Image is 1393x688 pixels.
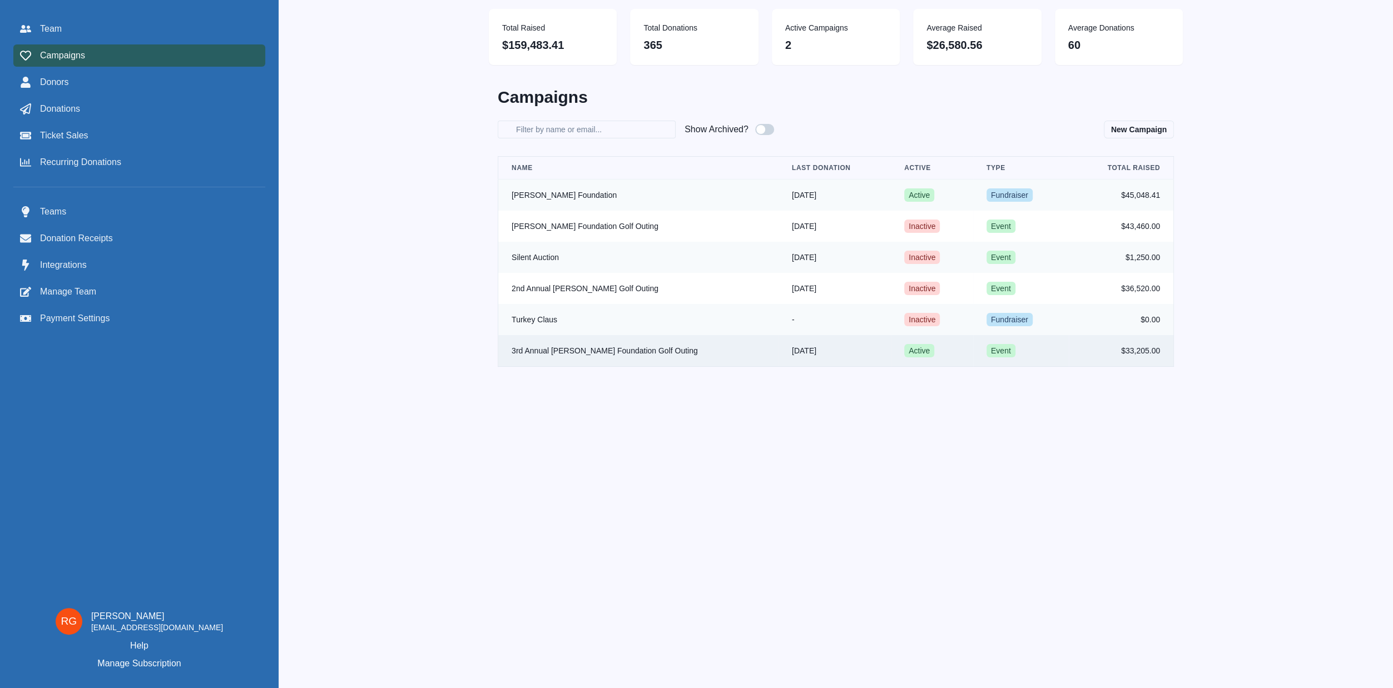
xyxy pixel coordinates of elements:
[13,151,265,173] a: Recurring Donations
[91,610,223,623] p: [PERSON_NAME]
[904,344,934,357] span: Active
[13,281,265,303] a: Manage Team
[40,312,110,325] span: Payment Settings
[13,71,265,93] a: Donors
[40,129,88,142] span: Ticket Sales
[904,251,940,264] span: Inactive
[904,220,940,233] span: Inactive
[498,304,779,335] td: Turkey Claus
[973,157,1069,180] th: Type
[1069,157,1173,180] th: Total Raised
[785,22,886,34] p: Active Campaigns
[1069,242,1173,273] td: $1,250.00
[926,38,1028,52] h2: $26,580.56
[40,102,80,116] span: Donations
[785,38,886,52] h2: 2
[498,273,779,304] td: 2nd Annual [PERSON_NAME] Golf Outing
[61,616,77,626] div: Richard P. Grimley
[40,156,121,169] span: Recurring Donations
[904,313,940,326] span: Inactive
[986,251,1015,264] span: event
[13,201,265,223] a: Teams
[1069,273,1173,304] td: $36,520.00
[986,282,1015,295] span: event
[779,180,891,211] td: [DATE]
[502,22,603,34] p: Total Raised
[1069,180,1173,211] td: $45,048.41
[13,98,265,120] a: Donations
[1069,335,1173,367] td: $33,205.00
[904,188,934,202] span: Active
[779,304,891,335] td: -
[891,157,973,180] th: Active
[498,157,779,180] th: Name
[97,657,181,670] p: Manage Subscription
[13,18,265,40] a: Team
[779,242,891,273] td: [DATE]
[986,220,1015,233] span: event
[40,49,85,62] span: Campaigns
[498,180,779,211] td: [PERSON_NAME] Foundation
[1068,22,1169,34] p: Average Donations
[40,22,62,36] span: Team
[498,242,779,273] td: Silent Auction
[926,22,1028,34] p: Average Raised
[40,285,96,298] span: Manage Team
[1104,121,1174,138] a: New Campaign
[498,211,779,242] td: [PERSON_NAME] Foundation Golf Outing
[130,639,148,652] a: Help
[643,38,745,52] h2: 365
[643,22,745,34] p: Total Donations
[779,157,891,180] th: Last Donation
[1068,38,1169,52] h2: 60
[498,335,779,367] td: 3rd Annual [PERSON_NAME] Foundation Golf Outing
[502,38,603,52] h2: $159,483.41
[498,121,676,138] input: Filter by name or email...
[904,282,940,295] span: Inactive
[1069,211,1173,242] td: $43,460.00
[498,87,1174,107] h2: Campaigns
[1069,304,1173,335] td: $0.00
[986,313,1033,326] span: fundraiser
[13,124,265,147] a: Ticket Sales
[40,232,113,245] span: Donation Receipts
[91,623,223,633] p: [EMAIL_ADDRESS][DOMAIN_NAME]
[13,254,265,276] a: Integrations
[13,44,265,67] a: Campaigns
[40,76,69,89] span: Donors
[779,273,891,304] td: [DATE]
[40,205,66,218] span: Teams
[40,258,87,272] span: Integrations
[779,335,891,367] td: [DATE]
[779,211,891,242] td: [DATE]
[13,227,265,250] a: Donation Receipts
[685,123,748,136] label: Show Archived?
[986,344,1015,357] span: event
[13,307,265,330] a: Payment Settings
[986,188,1033,202] span: fundraiser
